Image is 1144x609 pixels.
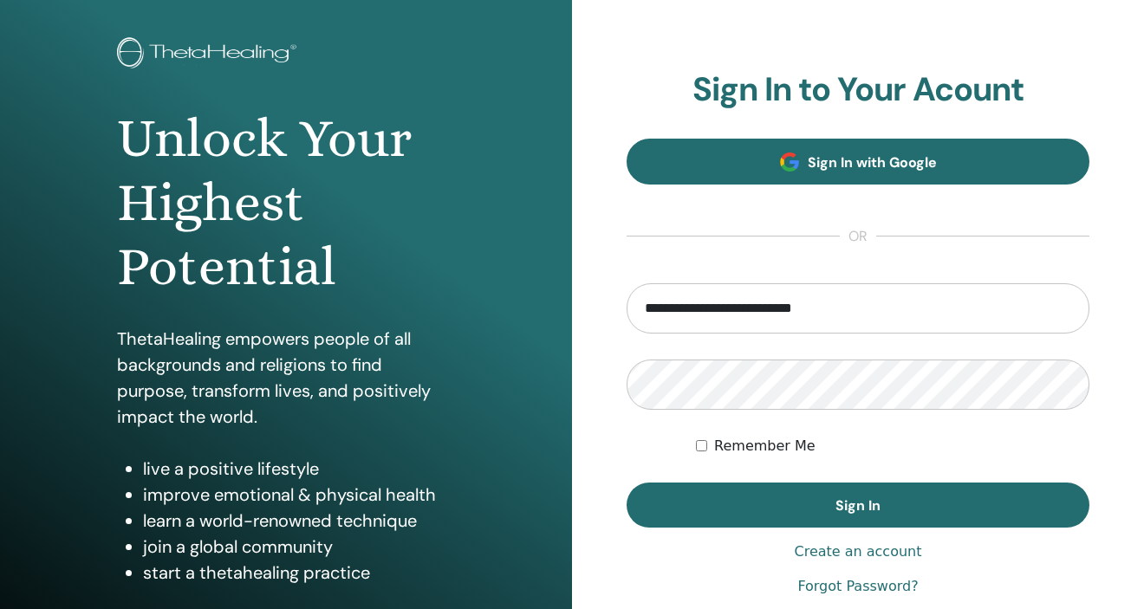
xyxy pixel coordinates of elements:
p: ThetaHealing empowers people of all backgrounds and religions to find purpose, transform lives, a... [117,326,455,430]
a: Forgot Password? [797,576,918,597]
li: join a global community [143,534,455,560]
a: Sign In with Google [627,139,1089,185]
h2: Sign In to Your Acount [627,70,1089,110]
button: Sign In [627,483,1089,528]
span: Sign In with Google [808,153,937,172]
li: start a thetahealing practice [143,560,455,586]
span: or [840,226,876,247]
li: live a positive lifestyle [143,456,455,482]
span: Sign In [835,496,881,515]
li: learn a world-renowned technique [143,508,455,534]
h1: Unlock Your Highest Potential [117,107,455,300]
li: improve emotional & physical health [143,482,455,508]
a: Create an account [794,541,921,562]
div: Keep me authenticated indefinitely or until I manually logout [696,436,1089,457]
label: Remember Me [714,436,816,457]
